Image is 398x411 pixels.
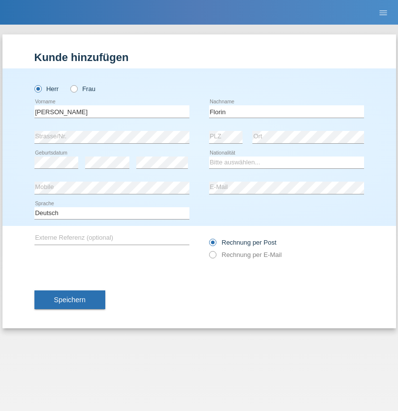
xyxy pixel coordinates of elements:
[373,9,393,15] a: menu
[34,51,364,63] h1: Kunde hinzufügen
[70,85,77,92] input: Frau
[378,8,388,18] i: menu
[209,251,282,258] label: Rechnung per E-Mail
[209,239,215,251] input: Rechnung per Post
[209,239,276,246] label: Rechnung per Post
[34,85,41,92] input: Herr
[34,85,59,93] label: Herr
[70,85,95,93] label: Frau
[54,296,86,304] span: Speichern
[34,290,105,309] button: Speichern
[209,251,215,263] input: Rechnung per E-Mail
